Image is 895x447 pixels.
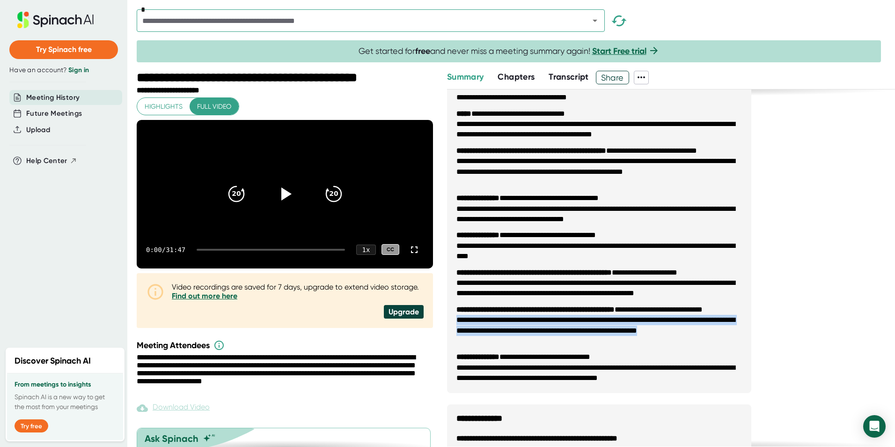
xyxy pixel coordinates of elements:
div: CC [381,244,399,255]
button: Help Center [26,156,77,166]
button: Try free [15,419,48,432]
div: 1 x [356,245,376,255]
button: Summary [447,71,484,83]
b: free [415,46,430,56]
h3: From meetings to insights [15,381,116,388]
button: Meeting History [26,92,80,103]
div: Have an account? [9,66,118,74]
span: Summary [447,72,484,82]
button: Future Meetings [26,108,82,119]
span: Highlights [145,101,183,112]
span: Share [596,69,629,86]
div: Open Intercom Messenger [863,415,886,438]
div: 0:00 / 31:47 [146,246,185,253]
button: Open [588,14,602,27]
a: Start Free trial [592,46,646,56]
button: Try Spinach free [9,40,118,59]
p: Spinach AI is a new way to get the most from your meetings [15,392,116,412]
span: Get started for and never miss a meeting summary again! [359,46,660,57]
button: Full video [190,98,239,115]
div: Paid feature [137,402,210,414]
h2: Discover Spinach AI [15,355,91,367]
button: Share [596,71,629,84]
div: Meeting Attendees [137,340,435,351]
button: Transcript [549,71,589,83]
button: Chapters [498,71,535,83]
button: Upload [26,125,50,135]
div: Video recordings are saved for 7 days, upgrade to extend video storage. [172,283,424,300]
span: Transcript [549,72,589,82]
div: Ask Spinach [145,433,198,444]
a: Sign in [68,66,89,74]
a: Find out more here [172,291,237,300]
div: Upgrade [384,305,424,319]
span: Try Spinach free [36,45,92,54]
span: Help Center [26,156,67,166]
span: Chapters [498,72,535,82]
span: Full video [197,101,231,112]
button: Highlights [137,98,190,115]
